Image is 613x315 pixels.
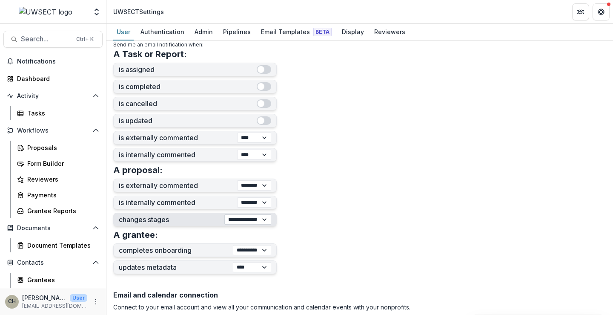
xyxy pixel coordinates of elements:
a: Reviewers [14,172,103,186]
label: completes onboarding [119,246,233,254]
span: Contacts [17,259,89,266]
div: Tasks [27,109,96,118]
a: Display [338,24,367,40]
div: Payments [27,191,96,199]
button: Open Activity [3,89,103,103]
div: Carli Herz [8,299,16,304]
div: Dashboard [17,74,96,83]
button: Partners [572,3,589,20]
label: is internally commented [119,199,237,207]
h2: Email and calendar connection [113,291,606,299]
div: Grantees [27,275,96,284]
div: Ctrl + K [74,35,95,44]
a: Form Builder [14,156,103,171]
button: Notifications [3,55,103,68]
div: Authentication [137,26,188,38]
label: is externally commented [119,182,237,190]
span: Workflows [17,127,89,134]
a: Payments [14,188,103,202]
a: Dashboard [3,72,103,86]
div: Grantee Reports [27,206,96,215]
span: Send me an email notification when: [113,41,203,48]
div: Admin [191,26,216,38]
label: changes stages [119,216,224,224]
label: is updated [119,117,257,125]
div: Pipelines [220,26,254,38]
a: Pipelines [220,24,254,40]
a: Authentication [137,24,188,40]
div: Email Templates [258,26,335,38]
p: [PERSON_NAME] [22,293,66,302]
label: is assigned [119,66,257,74]
a: Reviewers [371,24,409,40]
span: Notifications [17,58,99,65]
span: Beta [313,28,332,36]
div: Reviewers [27,175,96,184]
img: UWSECT logo [19,7,72,17]
a: User [113,24,134,40]
a: Email Templates Beta [258,24,335,40]
h3: A grantee: [113,230,158,240]
a: Document Templates [14,238,103,252]
a: Grantee Reports [14,204,103,218]
label: is completed [119,83,257,91]
a: Proposals [14,141,103,155]
label: is externally commented [119,134,237,142]
button: Open Documents [3,221,103,235]
button: Get Help [593,3,610,20]
div: Form Builder [27,159,96,168]
label: updates metadata [119,263,233,272]
span: Search... [21,35,71,43]
button: Open entity switcher [91,3,103,20]
p: User [70,294,87,302]
button: More [91,297,101,307]
div: Document Templates [27,241,96,250]
p: [EMAIL_ADDRESS][DOMAIN_NAME] [22,302,87,310]
button: Open Workflows [3,124,103,137]
h3: A proposal: [113,165,163,175]
div: UWSECT Settings [113,7,164,16]
h3: A Task or Report: [113,49,187,59]
p: Connect to your email account and view all your communication and calendar events with your nonpr... [113,303,606,312]
label: is cancelled [119,100,257,108]
label: is internally commented [119,151,237,159]
nav: breadcrumb [110,6,167,18]
span: Documents [17,225,89,232]
a: Grantees [14,273,103,287]
div: Reviewers [371,26,409,38]
div: Proposals [27,143,96,152]
button: Search... [3,31,103,48]
div: User [113,26,134,38]
a: Admin [191,24,216,40]
a: Tasks [14,106,103,120]
div: Display [338,26,367,38]
button: Open Contacts [3,256,103,269]
span: Activity [17,92,89,100]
